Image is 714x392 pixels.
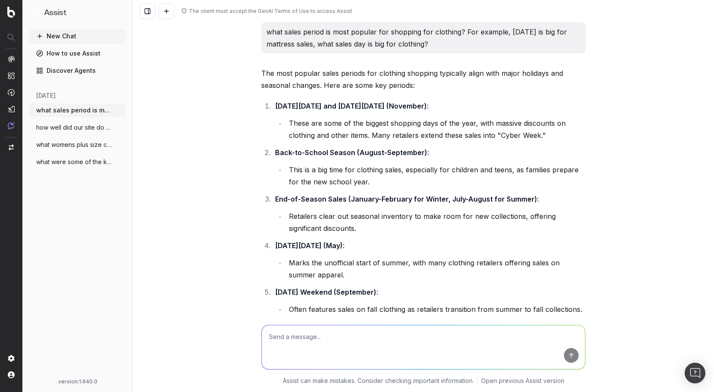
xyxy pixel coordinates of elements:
[275,241,343,250] strong: [DATE][DATE] (May)
[29,47,126,60] a: How to use Assist
[272,193,586,234] li: :
[29,155,126,169] button: what were some of the keyterms and searc
[272,100,586,141] li: :
[36,106,112,115] span: what sales period is most popular for sh
[261,67,586,91] p: The most popular sales periods for clothing shopping typically align with major holidays and seas...
[8,371,15,378] img: My account
[29,121,126,134] button: how well did our site do for [DATE] s
[33,7,122,19] button: Assist
[29,29,126,43] button: New Chat
[286,303,586,315] li: Often features sales on fall clothing as retailers transition from summer to fall collections.
[8,355,15,362] img: Setting
[283,376,474,385] p: Assist can make mistakes. Consider checking important information.
[8,122,15,129] img: Assist
[286,164,586,188] li: This is a big time for clothing sales, especially for children and teens, as families prepare for...
[272,146,586,188] li: :
[36,123,112,132] span: how well did our site do for [DATE] s
[275,148,427,157] strong: Back-to-School Season (August-September)
[9,144,14,150] img: Switch project
[685,363,705,383] div: Open Intercom Messenger
[8,56,15,62] img: Analytics
[275,288,376,296] strong: [DATE] Weekend (September)
[36,140,112,149] span: what womens plus size clothing brands ha
[29,138,126,152] button: what womens plus size clothing brands ha
[275,102,427,110] strong: [DATE][DATE] and [DATE][DATE] (November)
[275,195,537,203] strong: End-of-Season Sales (January-February for Winter, July-August for Summer)
[33,9,41,17] img: Assist
[8,89,15,96] img: Activation
[36,91,56,100] span: [DATE]
[189,8,352,15] div: The client must accept the GenAI Terms of Use to access Assist
[272,286,586,315] li: :
[7,6,15,18] img: Botify logo
[286,210,586,234] li: Retailers clear out seasonal inventory to make room for new collections, offering significant dis...
[272,240,586,281] li: :
[33,378,122,385] div: version: 1.640.0
[29,103,126,117] button: what sales period is most popular for sh
[44,7,66,19] h1: Assist
[481,376,564,385] a: Open previous Assist version
[286,117,586,141] li: These are some of the biggest shopping days of the year, with massive discounts on clothing and o...
[286,257,586,281] li: Marks the unofficial start of summer, with many clothing retailers offering sales on summer apparel.
[266,26,580,50] p: what sales period is most popular for shopping for clothing? For example, [DATE] is big for mattr...
[8,106,15,112] img: Studio
[36,158,112,166] span: what were some of the keyterms and searc
[29,64,126,78] a: Discover Agents
[8,72,15,79] img: Intelligence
